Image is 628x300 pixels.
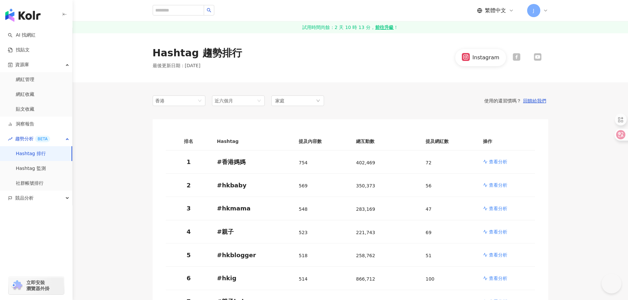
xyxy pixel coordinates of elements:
[171,181,207,189] p: 2
[426,160,432,165] span: 72
[171,158,207,166] p: 1
[16,165,46,172] a: Hashtag 監測
[356,183,375,188] span: 350,373
[15,191,34,205] span: 競品分析
[299,276,308,282] span: 514
[533,7,534,14] span: J
[8,32,36,39] a: searchAI 找網紅
[483,229,530,235] a: 查看分析
[426,230,432,235] span: 69
[35,136,50,142] div: BETA
[275,97,284,104] span: 家庭
[16,91,34,98] a: 網紅收藏
[299,253,308,258] span: 518
[426,253,432,258] span: 51
[521,98,548,104] button: 回饋給我們
[426,183,432,188] span: 56
[15,57,29,72] span: 資源庫
[299,183,308,188] span: 569
[16,180,44,187] a: 社群帳號排行
[155,96,177,106] div: 香港
[217,158,288,166] p: # 香港媽媽
[217,251,288,259] p: # hkblogger
[153,46,242,60] div: Hashtag 趨勢排行
[485,7,506,14] span: 繁體中文
[171,228,207,236] p: 4
[217,274,288,282] p: # hkig
[15,131,50,146] span: 趨勢分析
[478,132,535,150] th: 操作
[73,21,628,33] a: 試用時間尚餘：2 天 10 時 13 分，前往升級！
[489,252,507,258] p: 查看分析
[483,252,530,258] a: 查看分析
[299,206,308,212] span: 548
[153,63,242,69] p: 最後更新日期 ： [DATE]
[11,280,23,291] img: chrome extension
[351,132,420,150] th: 總互動數
[299,230,308,235] span: 523
[316,99,320,103] span: down
[217,204,288,212] p: # hkmama
[8,121,34,127] a: 洞察報告
[215,98,233,103] span: 近六個月
[217,228,288,236] p: # 親子
[426,206,432,212] span: 47
[16,150,46,157] a: Hashtag 排行
[171,204,207,212] p: 3
[16,76,34,83] a: 網紅管理
[26,280,49,291] span: 立即安裝 瀏覽器外掛
[489,182,507,188] p: 查看分析
[8,47,30,53] a: 找貼文
[16,106,34,113] a: 貼文收藏
[489,205,507,212] p: 查看分析
[356,230,375,235] span: 221,743
[489,158,507,165] p: 查看分析
[375,24,394,31] strong: 前往升級
[171,274,207,282] p: 6
[324,98,548,104] div: 使用的還習慣嗎？
[356,253,375,258] span: 258,762
[171,251,207,259] p: 5
[293,132,351,150] th: 提及內容數
[356,206,375,212] span: 283,169
[356,160,375,165] span: 402,469
[483,158,530,165] a: 查看分析
[356,276,375,282] span: 866,712
[483,182,530,188] a: 查看分析
[9,277,64,294] a: chrome extension立即安裝 瀏覽器外掛
[602,274,621,293] iframe: Help Scout Beacon - Open
[217,181,288,189] p: # hkbaby
[489,275,507,282] p: 查看分析
[420,132,478,150] th: 提及網紅數
[8,137,13,141] span: rise
[207,8,211,13] span: search
[212,132,293,150] th: Hashtag
[166,132,212,150] th: 排名
[426,276,434,282] span: 100
[299,160,308,165] span: 754
[483,205,530,212] a: 查看分析
[5,9,41,22] img: logo
[489,229,507,235] p: 查看分析
[472,54,499,61] div: Instagram
[483,275,530,282] a: 查看分析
